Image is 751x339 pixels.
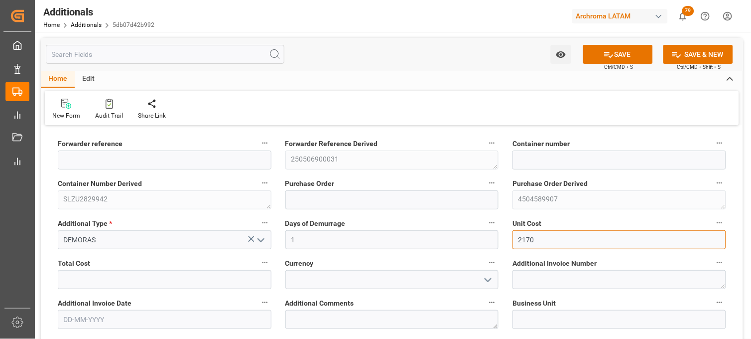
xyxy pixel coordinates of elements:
[95,111,123,120] div: Audit Trail
[58,298,131,309] span: Additional Invoice Date
[713,216,726,229] button: Unit Cost
[480,272,495,288] button: open menu
[512,178,588,189] span: Purchase Order Derived
[551,45,571,64] button: open menu
[75,71,102,88] div: Edit
[512,139,570,149] span: Container number
[583,45,653,64] button: SAVE
[46,45,284,64] input: Search Fields
[258,296,271,309] button: Additional Invoice Date
[677,63,721,71] span: Ctrl/CMD + Shift + S
[285,139,378,149] span: Forwarder Reference Derived
[41,71,75,88] div: Home
[285,178,335,189] span: Purchase Order
[58,258,90,269] span: Total Cost
[138,111,166,120] div: Share Link
[713,137,726,150] button: Container number
[252,232,267,248] button: open menu
[486,137,499,150] button: Forwarder Reference Derived
[58,218,112,229] span: Additional Type
[258,137,271,150] button: Forwarder reference
[672,5,694,27] button: show 79 new notifications
[285,258,314,269] span: Currency
[285,298,354,309] span: Additional Comments
[572,6,672,25] button: Archroma LATAM
[512,258,597,269] span: Additional Invoice Number
[605,63,633,71] span: Ctrl/CMD + S
[713,176,726,189] button: Purchase Order Derived
[682,6,694,16] span: 79
[512,218,541,229] span: Unit Cost
[43,4,154,19] div: Additionals
[486,216,499,229] button: Days of Demurrage
[713,256,726,269] button: Additional Invoice Number
[486,256,499,269] button: Currency
[43,21,60,28] a: Home
[512,298,556,309] span: Business Unit
[285,151,499,169] textarea: 250506900031
[58,178,142,189] span: Container Number Derived
[486,176,499,189] button: Purchase Order
[694,5,717,27] button: Help Center
[58,139,123,149] span: Forwarder reference
[58,310,271,329] input: DD-MM-YYYY
[71,21,102,28] a: Additionals
[572,9,668,23] div: Archroma LATAM
[52,111,80,120] div: New Form
[713,296,726,309] button: Business Unit
[258,216,271,229] button: Additional Type *
[258,176,271,189] button: Container Number Derived
[663,45,733,64] button: SAVE & NEW
[285,218,346,229] span: Days of Demurrage
[486,296,499,309] button: Additional Comments
[58,190,271,209] textarea: SLZU2829942
[512,190,726,209] textarea: 4504589907
[258,256,271,269] button: Total Cost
